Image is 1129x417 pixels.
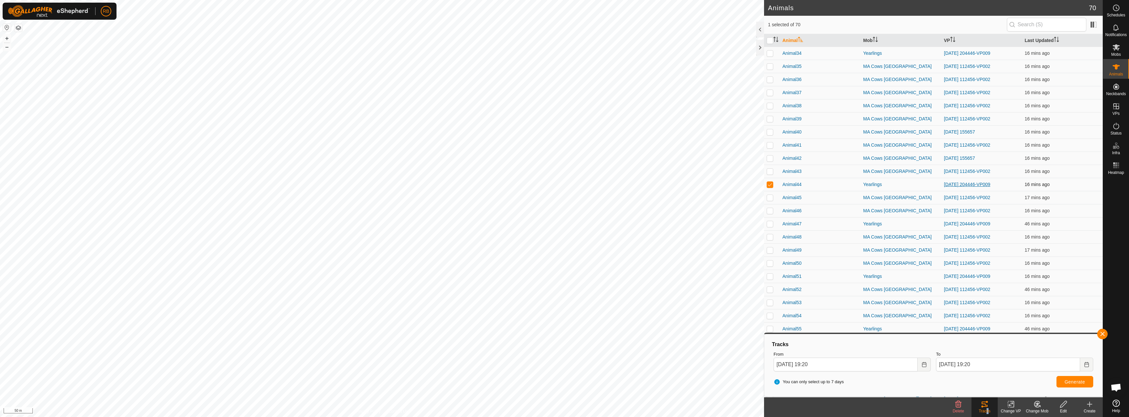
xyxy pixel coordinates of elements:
a: [DATE] 204446-VP009 [944,221,990,226]
a: [DATE] 112456-VP002 [944,261,990,266]
span: 2 Oct 2025, 7:04 pm [1025,313,1050,318]
a: [DATE] 204446-VP009 [944,274,990,279]
div: Tracks [771,341,1096,348]
span: 2 Oct 2025, 6:34 pm [1025,326,1050,331]
p-sorticon: Activate to sort [798,38,803,43]
a: [DATE] 112456-VP002 [944,64,990,69]
span: Schedules [1107,13,1125,17]
span: 2 Oct 2025, 7:03 pm [1025,77,1050,82]
a: [DATE] 112456-VP002 [944,169,990,174]
span: Animal54 [782,312,801,319]
span: Animal37 [782,89,801,96]
div: Open chat [1106,378,1126,397]
div: Yearlings [863,181,939,188]
div: MA Cows [GEOGRAPHIC_DATA] [863,63,939,70]
span: Animal42 [782,155,801,162]
span: Animal52 [782,286,801,293]
label: From [774,351,931,358]
span: Animal53 [782,299,801,306]
a: [DATE] 155657 [944,129,975,135]
span: 2 Oct 2025, 7:03 pm [1025,195,1050,200]
button: Choose Date [1080,358,1093,371]
div: MA Cows [GEOGRAPHIC_DATA] [863,102,939,109]
span: 2 Oct 2025, 7:04 pm [1025,182,1050,187]
a: [DATE] 112456-VP002 [944,247,990,253]
div: MA Cows [GEOGRAPHIC_DATA] [863,142,939,149]
div: MA Cows [GEOGRAPHIC_DATA] [863,207,939,214]
p-sorticon: Activate to sort [873,38,878,43]
div: MA Cows [GEOGRAPHIC_DATA] [863,168,939,175]
span: Animal34 [782,50,801,57]
a: [DATE] 112456-VP002 [944,77,990,82]
div: Edit [1050,408,1076,414]
img: Gallagher Logo [8,5,90,17]
div: MA Cows [GEOGRAPHIC_DATA] [863,194,939,201]
th: Animal [780,34,861,47]
span: Help [1112,409,1120,413]
button: + [3,34,11,42]
a: [DATE] 112456-VP002 [944,142,990,148]
div: Change Mob [1024,408,1050,414]
span: 2 Oct 2025, 7:04 pm [1025,51,1050,56]
button: Map Layers [14,24,22,32]
span: Notifications [1105,33,1127,37]
a: [DATE] 112456-VP002 [944,103,990,108]
a: [DATE] 155657 [944,156,975,161]
div: Yearlings [863,220,939,227]
span: Animal51 [782,273,801,280]
span: Infra [1112,151,1120,155]
a: [DATE] 112456-VP002 [944,234,990,240]
div: MA Cows [GEOGRAPHIC_DATA] [863,260,939,267]
span: You can only select up to 7 days [774,379,844,385]
div: Create [1076,408,1103,414]
span: Animal55 [782,325,801,332]
span: Mobs [1111,52,1121,56]
span: Animal38 [782,102,801,109]
div: MA Cows [GEOGRAPHIC_DATA] [863,247,939,254]
h2: Animals [768,4,1089,12]
a: [DATE] 112456-VP002 [944,90,990,95]
a: [DATE] 112456-VP002 [944,313,990,318]
a: [DATE] 112456-VP002 [944,300,990,305]
p-sorticon: Activate to sort [773,38,778,43]
span: 2 Oct 2025, 7:04 pm [1025,90,1050,95]
div: MA Cows [GEOGRAPHIC_DATA] [863,155,939,162]
span: 2 Oct 2025, 6:34 pm [1025,221,1050,226]
span: 2 Oct 2025, 7:03 pm [1025,274,1050,279]
span: 1 selected of 70 [768,21,1007,28]
div: MA Cows [GEOGRAPHIC_DATA] [863,89,939,96]
label: To [936,351,1093,358]
a: [DATE] 204446-VP009 [944,51,990,56]
span: Generate [1065,379,1085,385]
div: MA Cows [GEOGRAPHIC_DATA] [863,286,939,293]
a: [DATE] 204446-VP009 [944,182,990,187]
a: [DATE] 112456-VP002 [944,287,990,292]
span: Animal46 [782,207,801,214]
span: RB [103,8,109,15]
span: 2 Oct 2025, 7:04 pm [1025,129,1050,135]
span: Animal49 [782,247,801,254]
span: Animal41 [782,142,801,149]
p-sorticon: Activate to sort [1054,38,1059,43]
th: VP [941,34,1022,47]
a: Privacy Policy [356,408,381,414]
th: Mob [861,34,941,47]
span: Animal45 [782,194,801,201]
span: 2 Oct 2025, 7:04 pm [1025,300,1050,305]
a: [DATE] 112456-VP002 [944,208,990,213]
span: Status [1110,131,1121,135]
a: [DATE] 112456-VP002 [944,116,990,121]
span: Animal50 [782,260,801,267]
a: Help [1103,397,1129,415]
span: 2 Oct 2025, 6:33 pm [1025,287,1050,292]
div: Yearlings [863,273,939,280]
a: [DATE] 155657 [944,392,975,397]
button: – [3,43,11,51]
span: Animal48 [782,234,801,240]
div: MA Cows [GEOGRAPHIC_DATA] [863,234,939,240]
div: Change VP [998,408,1024,414]
button: Reset Map [3,24,11,31]
div: MA Cows [GEOGRAPHIC_DATA] [863,299,939,306]
div: MA Cows [GEOGRAPHIC_DATA] [863,115,939,122]
span: 2 Oct 2025, 7:04 pm [1025,169,1050,174]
